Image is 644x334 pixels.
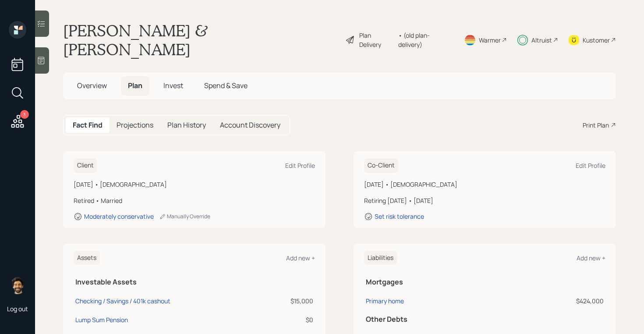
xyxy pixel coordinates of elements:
[259,296,313,306] div: $15,000
[74,158,97,173] h6: Client
[364,158,398,173] h6: Co-Client
[398,31,453,49] div: • (old plan-delivery)
[220,121,280,129] h5: Account Discovery
[167,121,206,129] h5: Plan History
[285,161,315,170] div: Edit Profile
[7,305,28,313] div: Log out
[74,251,100,265] h6: Assets
[583,36,610,45] div: Kustomer
[9,277,26,294] img: eric-schwartz-headshot.png
[504,296,604,306] div: $424,000
[531,36,552,45] div: Altruist
[583,121,609,130] div: Print Plan
[75,296,170,306] div: Checking / Savings / 401k cashout
[359,31,394,49] div: Plan Delivery
[375,212,424,220] div: Set risk tolerance
[479,36,501,45] div: Warmer
[366,278,604,286] h5: Mortgages
[163,81,183,90] span: Invest
[84,212,154,220] div: Moderately conservative
[73,121,103,129] h5: Fact Find
[364,180,605,189] div: [DATE] • [DEMOGRAPHIC_DATA]
[128,81,142,90] span: Plan
[74,196,315,205] div: Retired • Married
[77,81,107,90] span: Overview
[75,315,128,324] div: Lump Sum Pension
[75,278,313,286] h5: Investable Assets
[74,180,315,189] div: [DATE] • [DEMOGRAPHIC_DATA]
[159,213,210,220] div: Manually Override
[63,21,338,59] h1: [PERSON_NAME] & [PERSON_NAME]
[577,254,605,262] div: Add new +
[20,110,29,119] div: 3
[364,251,397,265] h6: Liabilities
[259,315,313,324] div: $0
[576,161,605,170] div: Edit Profile
[286,254,315,262] div: Add new +
[366,315,604,323] h5: Other Debts
[117,121,153,129] h5: Projections
[364,196,605,205] div: Retiring [DATE] • [DATE]
[204,81,248,90] span: Spend & Save
[366,296,404,306] div: Primary home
